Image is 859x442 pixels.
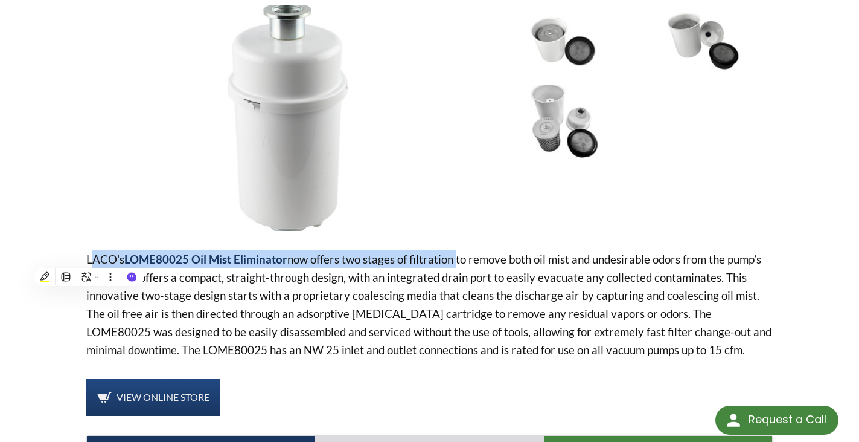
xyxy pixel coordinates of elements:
img: round button [724,411,743,430]
div: Request a Call [715,406,838,435]
a: View Online Store [86,379,220,416]
div: Request a Call [749,406,826,434]
span: LOME80025 Oil Mist Eliminator [124,252,287,266]
img: 15 CFM TWO STAGE EXHAUST FILTER/OIL MIST ELIMINATOR [636,5,767,79]
span: View Online Store [117,391,209,403]
img: 15 CFM TWO STAGE EXHAUST FILTER/OIL MIST ELIMINATOR [498,85,630,158]
img: 15 CFM TWO STAGE EXHAUST FILTER/OIL MIST ELIMINATOR [498,5,630,79]
p: LACO's now offers two stages of filtration to remove both oil mist and undesirable odors from the... [86,250,773,359]
img: 15 CFM TWO STAGE EXHAUST FILTER/OIL MIST ELIMINATOR [86,5,489,231]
